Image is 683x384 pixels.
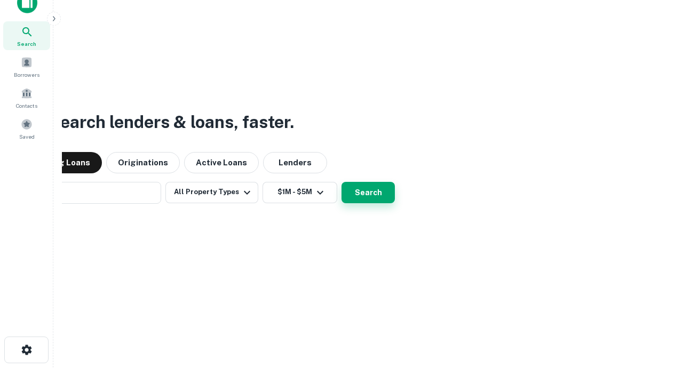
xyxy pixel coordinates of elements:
[263,182,337,203] button: $1M - $5M
[630,299,683,350] iframe: Chat Widget
[341,182,395,203] button: Search
[3,21,50,50] a: Search
[106,152,180,173] button: Originations
[17,39,36,48] span: Search
[19,132,35,141] span: Saved
[16,101,37,110] span: Contacts
[184,152,259,173] button: Active Loans
[165,182,258,203] button: All Property Types
[14,70,39,79] span: Borrowers
[3,114,50,143] a: Saved
[263,152,327,173] button: Lenders
[3,83,50,112] a: Contacts
[49,109,294,135] h3: Search lenders & loans, faster.
[3,52,50,81] a: Borrowers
